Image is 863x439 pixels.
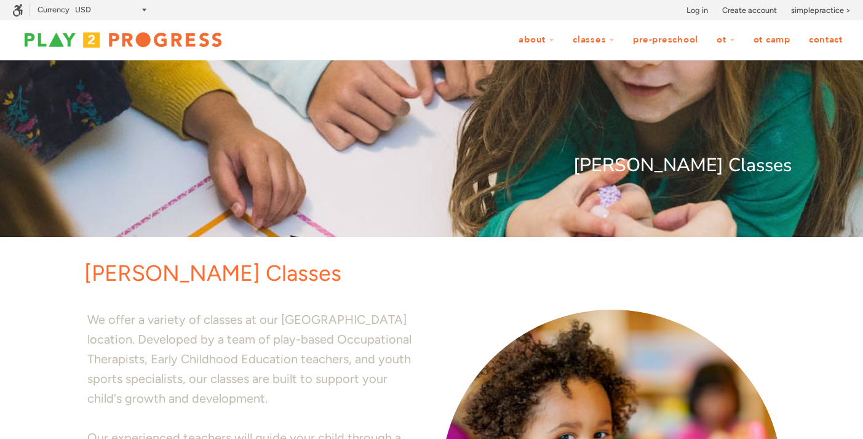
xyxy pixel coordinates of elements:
[686,4,708,17] a: Log in
[87,310,423,408] p: We offer a variety of classes at our [GEOGRAPHIC_DATA] location. Developed by a team of play-base...
[84,256,792,291] p: [PERSON_NAME] Classes
[625,28,706,52] a: Pre-Preschool
[801,28,851,52] a: Contact
[38,5,70,14] label: Currency
[511,28,562,52] a: About
[565,28,622,52] a: Classes
[746,28,798,52] a: OT Camp
[72,151,792,180] p: [PERSON_NAME] Classes
[791,4,851,17] a: simplepractice >
[12,28,234,52] img: Play2Progress logo
[722,4,777,17] a: Create account
[709,28,743,52] a: OT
